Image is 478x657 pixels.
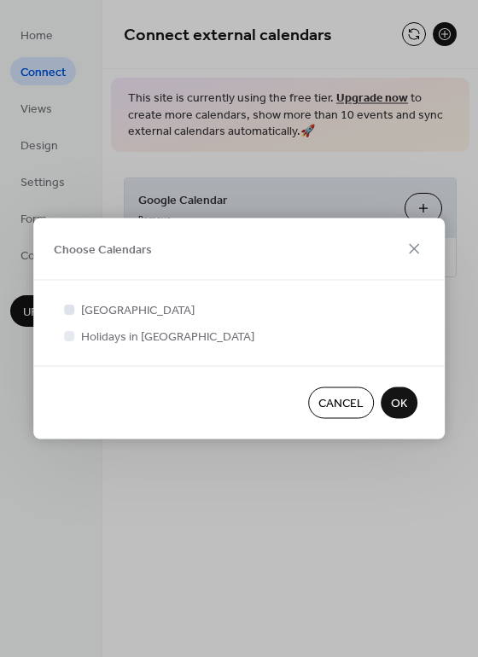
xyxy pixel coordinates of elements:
button: Cancel [308,387,374,419]
span: Cancel [318,395,364,413]
span: [GEOGRAPHIC_DATA] [81,302,195,320]
span: OK [391,395,407,413]
span: Choose Calendars [54,241,152,259]
button: OK [381,387,417,419]
span: Holidays in [GEOGRAPHIC_DATA] [81,328,254,346]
